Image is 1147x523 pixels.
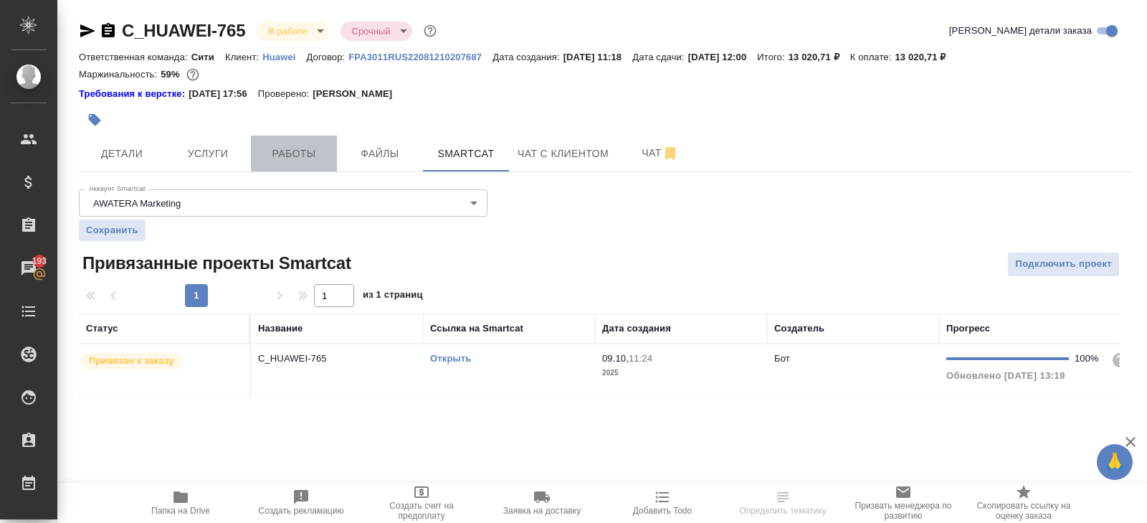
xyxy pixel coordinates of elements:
div: Нажми, чтобы открыть папку с инструкцией [79,87,189,101]
button: Папка на Drive [120,483,241,523]
p: Итого: [757,52,788,62]
p: Дата создания: [492,52,563,62]
span: Привязанные проекты Smartcat [79,252,351,275]
div: Создатель [774,321,824,336]
button: Срочный [348,25,395,37]
p: Проверено: [258,87,313,101]
p: [DATE] 11:18 [563,52,633,62]
button: Скопировать ссылку для ЯМессенджера [79,22,96,39]
button: Создать рекламацию [241,483,361,523]
span: Определить тематику [739,506,826,516]
button: В работе [264,25,311,37]
p: 13 020,71 ₽ [895,52,956,62]
span: Создать рекламацию [259,506,344,516]
p: Маржинальность: [79,69,161,80]
p: Договор: [307,52,349,62]
span: Файлы [346,145,414,163]
p: Ответственная команда: [79,52,191,62]
p: Привязан к заказу [89,354,174,368]
p: [DATE] 17:56 [189,87,258,101]
button: Скопировать ссылку на оценку заказа [963,483,1084,523]
span: Чат с клиентом [518,145,609,163]
button: AWATERA Marketing [89,197,185,209]
p: К оплате: [850,52,895,62]
span: Smartcat [432,145,500,163]
p: 2025 [602,366,760,380]
a: C_HUAWEI-765 [122,21,245,40]
button: Создать счет на предоплату [361,483,482,523]
div: Название [258,321,303,336]
button: Призвать менеджера по развитию [843,483,963,523]
span: Обновлено [DATE] 13:19 [946,370,1065,381]
button: 4441.60 RUB; [184,65,202,84]
button: Добавить тэг [79,104,110,136]
div: Статус [86,321,118,336]
div: В работе [341,22,412,41]
button: Подключить проект [1007,252,1120,277]
button: 🙏 [1097,444,1133,480]
p: Дата сдачи: [632,52,687,62]
p: 09.10, [602,353,629,364]
a: Huawei [262,50,306,62]
span: из 1 страниц [363,286,423,307]
button: Заявка на доставку [482,483,602,523]
span: Чат [626,144,695,162]
button: Сохранить [79,220,146,241]
p: 11:24 [629,353,652,364]
p: [PERSON_NAME] [313,87,403,101]
span: Создать счет на предоплату [370,501,473,521]
a: Требования к верстке: [79,87,189,101]
div: В работе [257,22,328,41]
p: Бот [774,353,790,364]
span: Призвать менеджера по развитию [852,501,955,521]
p: C_HUAWEI-765 [258,352,416,366]
button: Доп статусы указывают на важность/срочность заказа [421,22,439,40]
div: Дата создания [602,321,671,336]
span: [PERSON_NAME] детали заказа [949,24,1092,38]
svg: Отписаться [662,145,679,162]
button: Добавить Todo [602,483,723,523]
p: Сити [191,52,225,62]
span: 193 [24,254,56,268]
span: Работы [260,145,328,163]
a: 193 [4,250,54,286]
span: Заявка на доставку [503,506,581,516]
span: Подключить проект [1015,256,1112,273]
div: Прогресс [946,321,990,336]
div: Ссылка на Smartcat [430,321,523,336]
div: 100% [1075,352,1100,366]
button: Скопировать ссылку [100,22,117,39]
div: AWATERA Marketing [79,189,487,217]
span: Скопировать ссылку на оценку заказа [972,501,1075,521]
p: Huawei [262,52,306,62]
p: Клиент: [225,52,262,62]
span: Сохранить [86,223,138,237]
span: Папка на Drive [151,506,210,516]
span: 🙏 [1103,447,1127,477]
p: 59% [161,69,183,80]
span: Детали [87,145,156,163]
button: Определить тематику [723,483,843,523]
p: FPA3011RUS22081210207687 [348,52,492,62]
a: FPA3011RUS22081210207687 [348,50,492,62]
span: Добавить Todo [633,506,692,516]
p: 13 020,71 ₽ [789,52,850,62]
p: [DATE] 12:00 [688,52,758,62]
a: Открыть [430,353,471,364]
span: Услуги [173,145,242,163]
